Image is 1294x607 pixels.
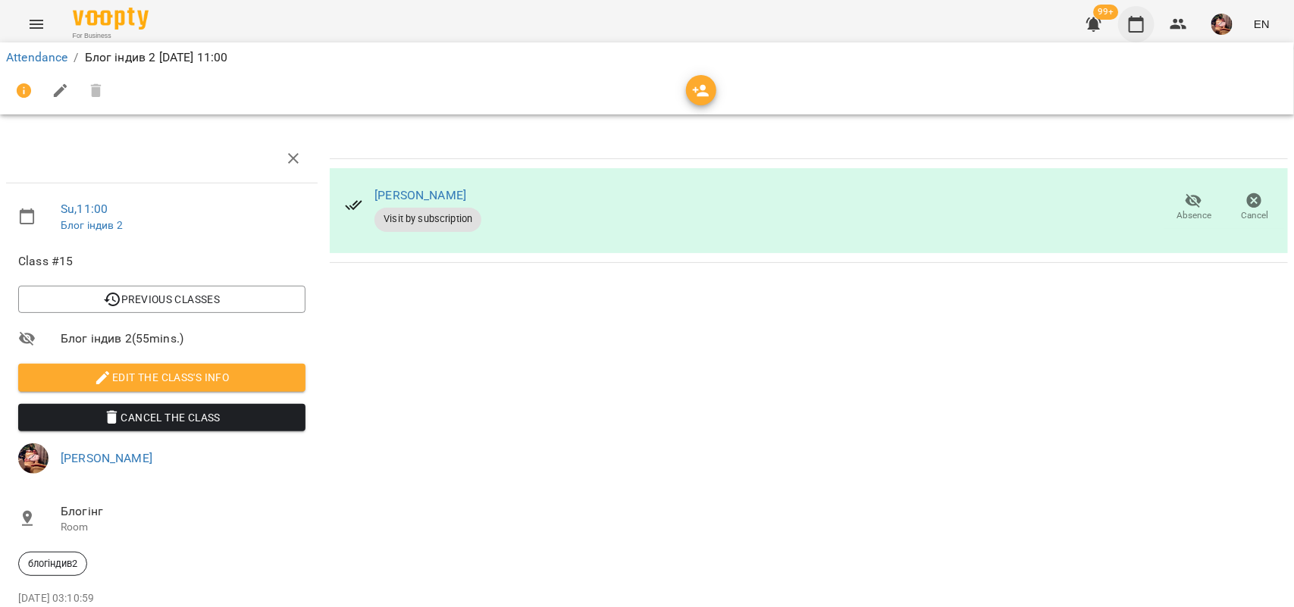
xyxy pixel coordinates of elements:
span: блогіндив2 [19,557,86,571]
button: Cancel the class [18,404,305,431]
span: Cancel the class [30,408,293,427]
span: EN [1254,16,1270,32]
li: / [74,48,78,67]
span: Previous Classes [30,290,293,308]
a: [PERSON_NAME] [61,451,152,465]
a: Su , 11:00 [61,202,108,216]
nav: breadcrumb [6,48,1288,67]
a: [PERSON_NAME] [374,188,466,202]
span: Блогінг [61,502,305,521]
span: Class #15 [18,252,305,271]
img: 2a048b25d2e557de8b1a299ceab23d88.jpg [1211,14,1233,35]
button: Previous Classes [18,286,305,313]
span: Absence [1177,209,1211,222]
button: EN [1248,10,1276,38]
span: Visit by subscription [374,212,481,226]
div: блогіндив2 [18,552,87,576]
a: Блог індив 2 [61,219,123,231]
button: Edit the class's Info [18,364,305,391]
span: Блог індив 2 ( 55 mins. ) [61,330,305,348]
img: 2a048b25d2e557de8b1a299ceab23d88.jpg [18,443,49,474]
a: Attendance [6,50,67,64]
span: For Business [73,31,149,41]
img: Voopty Logo [73,8,149,30]
button: Cancel [1224,186,1285,229]
span: Cancel [1241,209,1268,222]
p: Блог індив 2 [DATE] 11:00 [85,48,228,67]
span: Edit the class's Info [30,368,293,386]
span: 99+ [1094,5,1119,20]
p: Room [61,520,305,535]
p: [DATE] 03:10:59 [18,591,305,606]
button: Menu [18,6,55,42]
button: Absence [1164,186,1224,229]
